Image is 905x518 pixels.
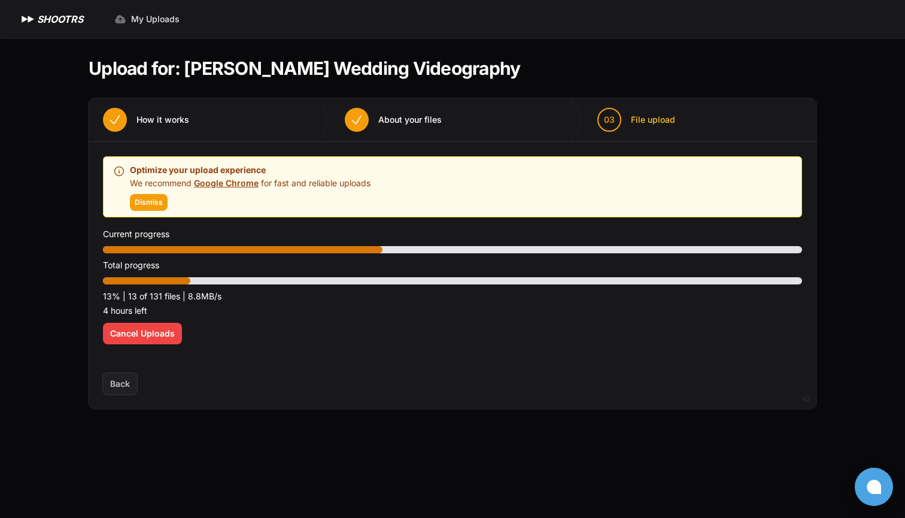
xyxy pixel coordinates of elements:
[103,258,802,272] p: Total progress
[103,304,802,318] p: 4 hours left
[130,163,370,177] p: Optimize your upload experience
[330,98,456,141] button: About your files
[855,468,893,506] button: Open chat window
[130,177,370,189] p: We recommend for fast and reliable uploads
[136,114,189,126] span: How it works
[19,12,83,26] a: SHOOTRS SHOOTRS
[131,13,180,25] span: My Uploads
[604,114,615,126] span: 03
[19,12,37,26] img: SHOOTRS
[89,57,520,79] h1: Upload for: [PERSON_NAME] Wedding Videography
[802,392,810,406] div: v2
[107,8,187,30] a: My Uploads
[110,328,175,340] span: Cancel Uploads
[103,227,802,241] p: Current progress
[194,178,259,188] a: Google Chrome
[103,323,182,344] button: Cancel Uploads
[37,12,83,26] h1: SHOOTRS
[89,98,204,141] button: How it works
[583,98,690,141] button: 03 File upload
[103,289,802,304] p: 13% | 13 of 131 files | 8.8MB/s
[631,114,675,126] span: File upload
[378,114,442,126] span: About your files
[130,194,168,211] button: Dismiss
[135,198,163,207] span: Dismiss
